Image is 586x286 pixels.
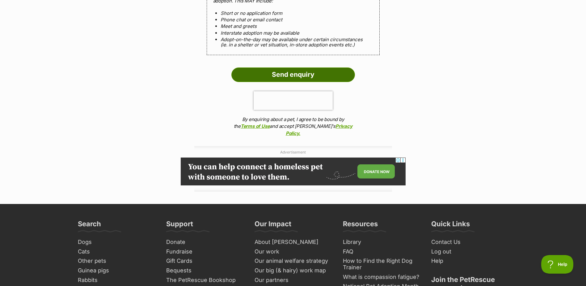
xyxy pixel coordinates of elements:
[164,247,246,257] a: Fundraise
[166,219,193,232] h3: Support
[75,266,158,275] a: Guinea pigs
[252,237,334,247] a: About [PERSON_NAME]
[340,272,423,282] a: What is compassion fatigue?
[75,247,158,257] a: Cats
[78,219,101,232] h3: Search
[255,219,291,232] h3: Our Impact
[231,116,355,137] p: By enquiring about a pet, I agree to be bound by the and accept [PERSON_NAME]'s
[221,30,366,36] li: Interstate adoption may be available
[164,237,246,247] a: Donate
[181,158,406,185] iframe: Advertisement
[429,247,511,257] a: Log out
[252,266,334,275] a: Our big (& hairy) work map
[75,256,158,266] a: Other pets
[252,256,334,266] a: Our animal welfare strategy
[252,275,334,285] a: Our partners
[340,256,423,272] a: How to Find the Right Dog Trainer
[286,123,352,136] a: Privacy Policy.
[164,256,246,266] a: Gift Cards
[241,123,270,129] a: Terms of Use
[221,11,366,16] li: Short or no application form
[75,275,158,285] a: Rabbits
[429,256,511,266] a: Help
[164,275,246,285] a: The PetRescue Bookshop
[429,237,511,247] a: Contact Us
[194,146,392,192] div: Advertisement
[164,266,246,275] a: Bequests
[340,237,423,247] a: Library
[254,91,333,110] iframe: reCAPTCHA
[541,255,574,274] iframe: Help Scout Beacon - Open
[221,24,366,29] li: Meet and greets
[221,17,366,22] li: Phone chat or email contact
[231,67,355,82] input: Send enquiry
[431,219,470,232] h3: Quick Links
[340,247,423,257] a: FAQ
[343,219,378,232] h3: Resources
[252,247,334,257] a: Our work
[75,237,158,247] a: Dogs
[221,37,366,48] li: Adopt-on-the-day may be available under certain circumstances (ie. in a shelter or vet situation,...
